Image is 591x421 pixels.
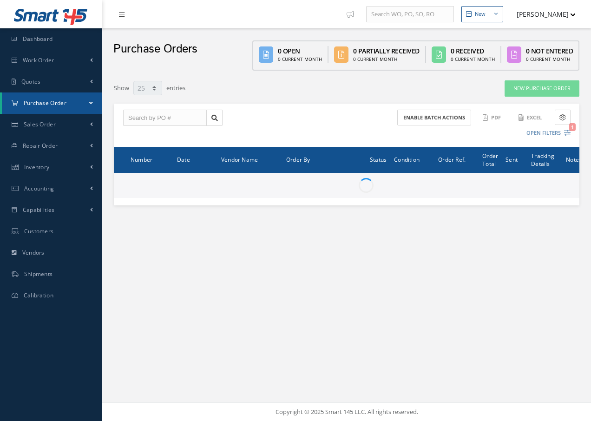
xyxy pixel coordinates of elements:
[286,155,310,164] span: Order By
[438,155,466,164] span: Order Ref.
[24,291,53,299] span: Calibration
[397,110,471,126] button: Enable batch actions
[353,46,420,56] div: 0 Partially Received
[506,155,518,164] span: Sent
[531,151,554,168] span: Tracking Details
[526,46,573,56] div: 0 Not Entered
[569,123,576,131] span: 1
[475,10,486,18] div: New
[23,206,55,214] span: Capabilities
[278,46,322,56] div: 0 Open
[166,80,185,93] label: entries
[177,155,190,164] span: Date
[123,110,207,126] input: Search by PO #
[370,155,387,164] span: Status
[482,151,498,168] span: Order Total
[23,35,53,43] span: Dashboard
[24,184,54,192] span: Accounting
[23,142,58,150] span: Repair Order
[394,155,420,164] span: Condition
[366,6,454,23] input: Search WO, PO, SO, RO
[505,80,579,97] a: New Purchase Order
[451,56,495,63] div: 0 Current Month
[566,155,582,164] span: Notes
[478,110,507,126] button: PDF
[461,6,503,22] button: New
[131,155,152,164] span: Number
[518,125,571,141] button: Open Filters1
[24,227,54,235] span: Customers
[514,110,548,126] button: Excel
[451,46,495,56] div: 0 Received
[24,270,53,278] span: Shipments
[24,163,50,171] span: Inventory
[24,99,66,107] span: Purchase Order
[2,92,102,114] a: Purchase Order
[278,56,322,63] div: 0 Current Month
[114,80,129,93] label: Show
[113,42,197,56] h2: Purchase Orders
[21,78,41,86] span: Quotes
[112,408,582,417] div: Copyright © 2025 Smart 145 LLC. All rights reserved.
[508,5,576,23] button: [PERSON_NAME]
[23,56,54,64] span: Work Order
[22,249,45,257] span: Vendors
[353,56,420,63] div: 0 Current Month
[24,120,56,128] span: Sales Order
[221,155,258,164] span: Vendor Name
[526,56,573,63] div: 0 Current Month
